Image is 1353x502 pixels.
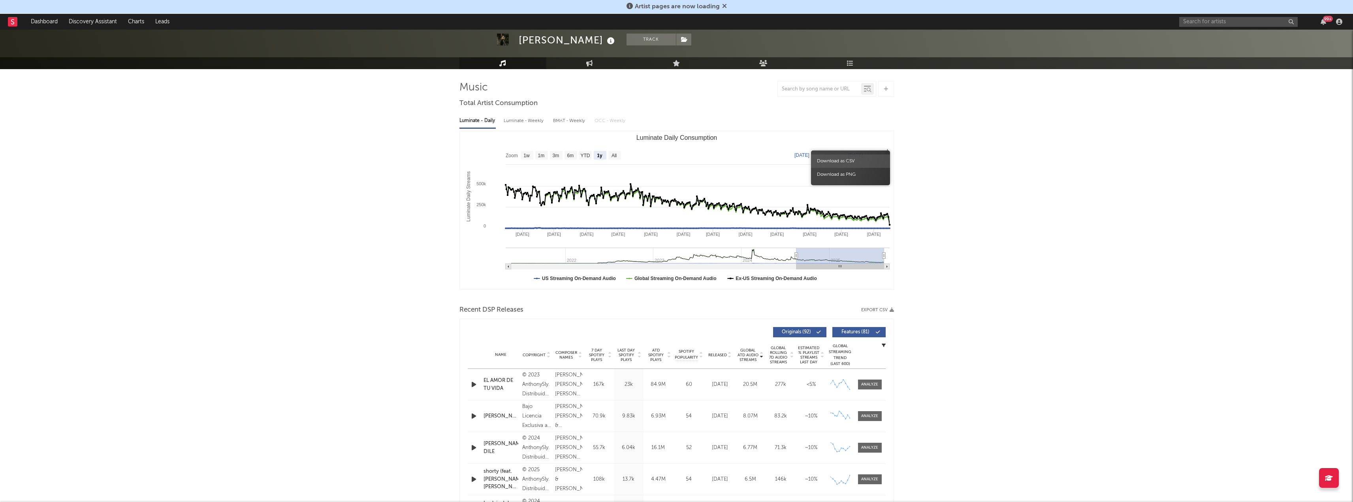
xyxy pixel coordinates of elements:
[616,381,642,389] div: 23k
[484,352,518,358] div: Name
[798,346,820,365] span: Estimated % Playlist Streams Last Day
[768,476,794,483] div: 146k
[722,4,727,10] span: Dismiss
[798,476,824,483] div: ~ 10 %
[708,353,727,357] span: Released
[484,440,518,455] a: [PERSON_NAME] DILE
[738,232,752,237] text: [DATE]
[586,444,612,452] div: 55.7k
[466,171,471,222] text: Luminate Daily Streams
[597,153,602,158] text: 1y
[834,232,848,237] text: [DATE]
[542,276,616,281] text: US Streaming On-Demand Audio
[803,232,817,237] text: [DATE]
[737,476,764,483] div: 6.5M
[737,348,759,362] span: Global ATD Audio Streams
[150,14,175,30] a: Leads
[798,412,824,420] div: ~ 10 %
[611,232,625,237] text: [DATE]
[1179,17,1298,27] input: Search for artists
[504,114,545,128] div: Luminate - Weekly
[737,412,764,420] div: 8.07M
[634,276,716,281] text: Global Streaming On-Demand Audio
[828,343,852,367] div: Global Streaming Trend (Last 60D)
[555,402,582,431] div: [PERSON_NAME] [PERSON_NAME] & [PERSON_NAME] [PERSON_NAME]
[555,350,578,360] span: Composer Names
[459,305,523,315] span: Recent DSP Releases
[778,86,861,92] input: Search by song name or URL
[586,412,612,420] div: 70.9k
[707,381,733,389] div: [DATE]
[736,276,817,281] text: Ex-US Streaming On-Demand Audio
[707,476,733,483] div: [DATE]
[645,412,671,420] div: 6.93M
[675,444,703,452] div: 52
[675,381,703,389] div: 60
[867,232,881,237] text: [DATE]
[837,330,874,335] span: Features ( 81 )
[773,327,826,337] button: Originals(92)
[506,153,518,158] text: Zoom
[676,232,690,237] text: [DATE]
[538,153,544,158] text: 1m
[707,444,733,452] div: [DATE]
[586,476,612,483] div: 108k
[522,465,551,494] div: © 2025 AnthonySly. Distribuido en forma exclusiva por Warner Music Chile S.A.
[1321,19,1326,25] button: 99+
[768,444,794,452] div: 71.3k
[459,114,496,128] div: Luminate - Daily
[555,370,582,399] div: [PERSON_NAME] [PERSON_NAME], [PERSON_NAME] & [PERSON_NAME]
[832,327,886,337] button: Features(81)
[484,468,518,491] a: shorty (feat. [PERSON_NAME], [PERSON_NAME] [PERSON_NAME] & [PERSON_NAME])
[811,154,890,168] span: Download as CSV
[460,131,894,289] svg: Luminate Daily Consumption
[580,153,590,158] text: YTD
[627,34,676,45] button: Track
[519,34,617,47] div: [PERSON_NAME]
[616,412,642,420] div: 9.83k
[768,346,789,365] span: Global Rolling 7D Audio Streams
[476,181,486,186] text: 500k
[611,153,616,158] text: All
[635,4,720,10] span: Artist pages are now loading
[770,232,784,237] text: [DATE]
[459,99,538,108] span: Total Artist Consumption
[778,330,815,335] span: Originals ( 92 )
[555,465,582,494] div: [PERSON_NAME] & [PERSON_NAME]
[645,348,666,362] span: ATD Spotify Plays
[25,14,63,30] a: Dashboard
[567,153,574,158] text: 6m
[675,476,703,483] div: 54
[552,153,559,158] text: 3m
[794,152,809,158] text: [DATE]
[675,349,698,361] span: Spotify Popularity
[644,232,658,237] text: [DATE]
[707,412,733,420] div: [DATE]
[645,381,671,389] div: 84.9M
[555,434,582,462] div: [PERSON_NAME] [PERSON_NAME] [PERSON_NAME], [PERSON_NAME] & [PERSON_NAME]
[798,381,824,389] div: <5%
[1323,16,1333,22] div: 99 +
[516,232,529,237] text: [DATE]
[122,14,150,30] a: Charts
[586,381,612,389] div: 167k
[768,381,794,389] div: 277k
[483,224,485,228] text: 0
[645,476,671,483] div: 4.47M
[737,444,764,452] div: 6.77M
[706,232,720,237] text: [DATE]
[645,444,671,452] div: 16.1M
[484,377,518,392] a: EL AMOR DE TU VIDA
[522,402,551,431] div: Bajo Licencia Exclusiva a Warner Music Chile S.A., © 2024 Mojo Latam LLC
[616,476,642,483] div: 13.7k
[811,168,890,181] span: Download as PNG
[616,444,642,452] div: 6.04k
[737,381,764,389] div: 20.5M
[523,353,546,357] span: Copyright
[484,412,518,420] a: [PERSON_NAME]
[768,412,794,420] div: 83.2k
